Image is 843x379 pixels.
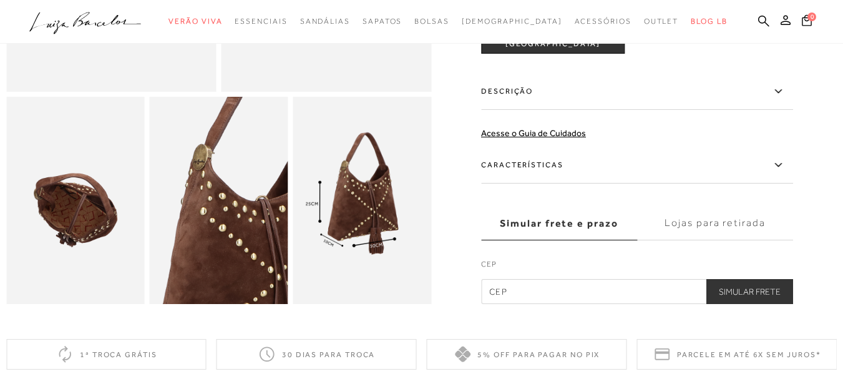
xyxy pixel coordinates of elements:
[706,279,793,304] button: Simular Frete
[575,10,631,33] a: categoryNavScreenReaderText
[168,17,222,26] span: Verão Viva
[691,17,727,26] span: BLOG LB
[300,17,350,26] span: Sandálias
[150,97,288,305] img: image
[462,17,562,26] span: [DEMOGRAPHIC_DATA]
[300,10,350,33] a: categoryNavScreenReaderText
[481,279,793,304] input: CEP
[363,17,402,26] span: Sapatos
[6,97,145,305] img: image
[363,10,402,33] a: categoryNavScreenReaderText
[168,10,222,33] a: categoryNavScreenReaderText
[644,10,679,33] a: categoryNavScreenReaderText
[414,10,449,33] a: categoryNavScreenReaderText
[217,339,417,370] div: 30 dias para troca
[481,128,586,138] a: Acesse o Guia de Cuidados
[293,97,431,305] img: image
[636,339,837,370] div: Parcele em até 6x sem juros*
[807,12,816,21] span: 0
[481,147,793,184] label: Características
[575,17,631,26] span: Acessórios
[414,17,449,26] span: Bolsas
[235,10,287,33] a: categoryNavScreenReaderText
[427,339,627,370] div: 5% off para pagar no PIX
[644,17,679,26] span: Outlet
[235,17,287,26] span: Essenciais
[481,74,793,110] label: Descrição
[481,258,793,276] label: CEP
[691,10,727,33] a: BLOG LB
[462,10,562,33] a: noSubCategoriesText
[6,339,207,370] div: 1ª troca grátis
[481,207,637,240] label: Simular frete e prazo
[637,207,793,240] label: Lojas para retirada
[798,14,816,31] button: 0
